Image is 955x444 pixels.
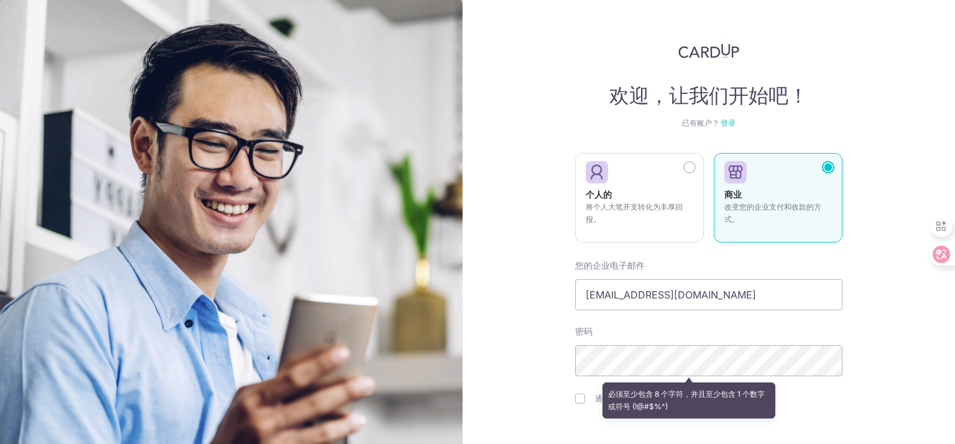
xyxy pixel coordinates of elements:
font: 商业 [724,189,742,200]
a: 个人的 将个人大笔开支转化为丰厚回报。 [575,153,704,250]
font: 您的企业电子邮件 [575,260,645,271]
font: 改变您的企业支付和收款的方式。 [724,202,821,224]
a: 商业 改变您的企业支付和收款的方式。 [714,153,842,250]
input: 输入您的电子邮件 [575,279,842,310]
font: 必须至少包含 8 个字符，并且至少包含 1 个数字或符号 (!@#$%^) [608,389,765,411]
img: CardUp 标志 [678,44,739,58]
a: 登录 [721,118,736,127]
font: 将个人大笔开支转化为丰厚回报。 [586,202,683,224]
font: 欢迎，让我们开始吧！ [609,83,808,108]
font: 已有账户？ [682,118,719,127]
font: 个人的 [586,189,612,200]
font: 密码 [575,326,593,336]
